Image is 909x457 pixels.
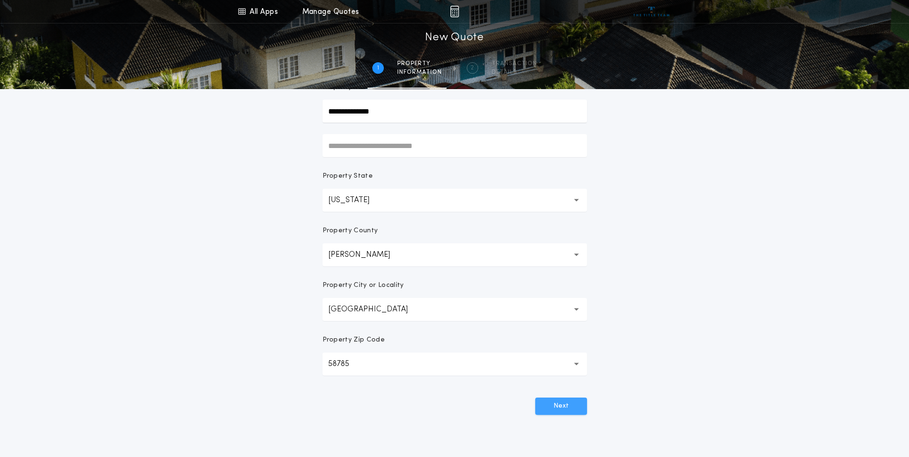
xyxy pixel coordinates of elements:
p: [US_STATE] [328,194,385,206]
p: Property County [322,226,378,236]
button: Next [535,398,587,415]
img: img [450,6,459,17]
p: Property Zip Code [322,335,385,345]
h2: 1 [377,64,379,72]
h2: 2 [471,64,474,72]
button: 58785 [322,353,587,376]
button: [PERSON_NAME] [322,243,587,266]
img: vs-icon [633,7,669,16]
span: Property [397,60,442,68]
p: Property State [322,171,373,181]
p: Property City or Locality [322,281,404,290]
p: [PERSON_NAME] [328,249,405,261]
button: [US_STATE] [322,189,587,212]
p: 58785 [328,358,365,370]
span: information [397,69,442,76]
button: [GEOGRAPHIC_DATA] [322,298,587,321]
h1: New Quote [425,30,483,46]
p: [GEOGRAPHIC_DATA] [328,304,423,315]
span: Transaction [492,60,537,68]
span: details [492,69,537,76]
